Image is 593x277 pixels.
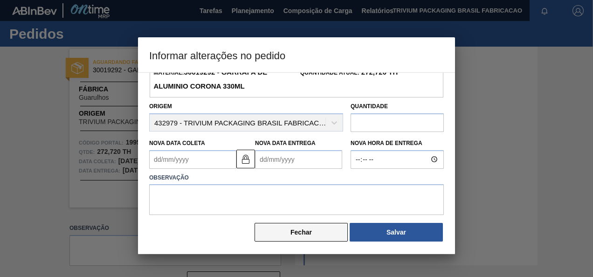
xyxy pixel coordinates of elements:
img: locked [240,153,251,165]
span: Quantidade Atual: [300,69,398,76]
label: Nova Data Coleta [149,140,205,146]
label: Quantidade [351,103,388,110]
label: Nova Hora de Entrega [351,137,444,150]
h3: Informar alterações no pedido [138,37,455,73]
input: dd/mm/yyyy [149,150,236,169]
label: Nova Data Entrega [255,140,316,146]
button: Salvar [350,223,443,242]
input: dd/mm/yyyy [255,150,342,169]
button: Fechar [255,223,348,242]
label: Observação [149,171,444,185]
label: Origem [149,103,172,110]
button: locked [236,150,255,168]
